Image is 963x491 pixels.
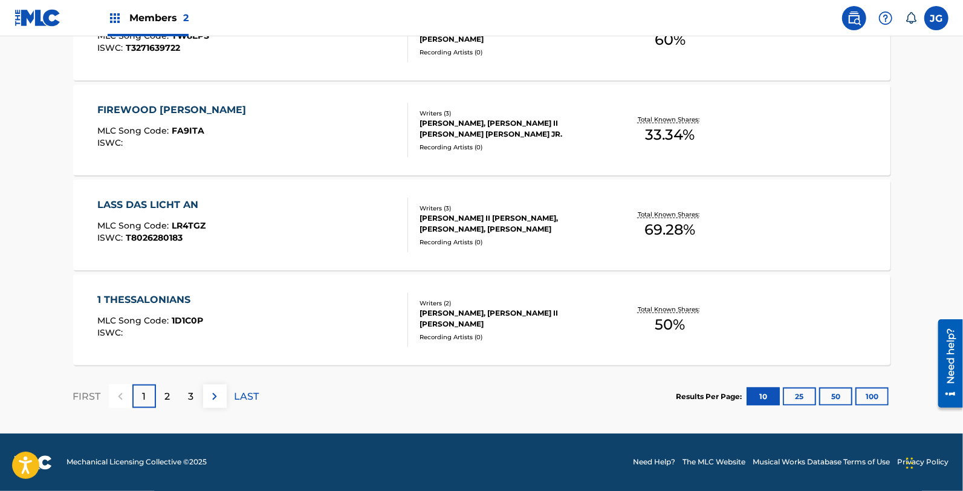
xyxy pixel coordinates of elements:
span: MLC Song Code : [97,220,172,231]
a: Musical Works Database Terms of Use [753,457,890,468]
div: Writers ( 2 ) [420,299,602,308]
p: 3 [189,389,194,404]
a: LASS DAS LICHT ANMLC Song Code:LR4TGZISWC:T8026280183Writers (3)[PERSON_NAME] II [PERSON_NAME], [... [73,180,890,270]
a: 1 THESSALONIANSMLC Song Code:1D1C0PISWC:Writers (2)[PERSON_NAME], [PERSON_NAME] II [PERSON_NAME]R... [73,275,890,365]
span: ISWC : [97,327,126,338]
div: User Menu [924,6,948,30]
div: Recording Artists ( 0 ) [420,333,602,342]
span: ISWC : [97,232,126,243]
div: [PERSON_NAME], [PERSON_NAME] II [PERSON_NAME] [PERSON_NAME] JR. [420,118,602,140]
div: Writers ( 3 ) [420,204,602,213]
a: Public Search [842,6,866,30]
span: 60 % [655,29,686,51]
div: 1 THESSALONIANS [97,293,203,307]
div: Help [874,6,898,30]
span: MLC Song Code : [97,125,172,136]
div: Notifications [905,12,917,24]
div: Recording Artists ( 0 ) [420,238,602,247]
iframe: Chat Widget [903,433,963,491]
img: search [847,11,861,25]
span: T8026280183 [126,232,183,243]
p: Total Known Shares: [638,305,702,314]
span: 50 % [655,314,685,336]
a: The MLC Website [683,457,745,468]
div: FIREWOOD [PERSON_NAME] [97,103,252,117]
span: 69.28 % [644,219,695,241]
button: 100 [855,388,889,406]
p: Total Known Shares: [638,115,702,124]
div: Drag [906,445,913,481]
span: FA9ITA [172,125,204,136]
p: Results Per Page: [676,391,745,402]
p: 1 [142,389,146,404]
button: 10 [747,388,780,406]
span: 2 [183,12,189,24]
a: FIREWOOD [PERSON_NAME]MLC Song Code:FA9ITAISWC:Writers (3)[PERSON_NAME], [PERSON_NAME] II [PERSON... [73,85,890,175]
p: LAST [235,389,259,404]
button: 25 [783,388,816,406]
p: 2 [165,389,170,404]
div: LASS DAS LICHT AN [97,198,206,212]
span: ISWC : [97,42,126,53]
img: MLC Logo [15,9,61,27]
span: LR4TGZ [172,220,206,231]
img: help [878,11,893,25]
span: Members [129,11,189,25]
div: Writers ( 3 ) [420,109,602,118]
span: Mechanical Licensing Collective © 2025 [66,457,207,468]
img: logo [15,455,52,470]
div: Recording Artists ( 0 ) [420,48,602,57]
p: Total Known Shares: [638,210,702,219]
div: Recording Artists ( 0 ) [420,143,602,152]
img: right [207,389,222,404]
span: ISWC : [97,137,126,148]
img: Top Rightsholders [108,11,122,25]
span: MLC Song Code : [97,315,172,326]
span: 1D1C0P [172,315,203,326]
a: Privacy Policy [897,457,948,468]
button: 50 [819,388,852,406]
div: [PERSON_NAME] II [PERSON_NAME], [PERSON_NAME], [PERSON_NAME] [420,213,602,235]
span: 33.34 % [645,124,695,146]
p: FIRST [73,389,101,404]
div: [PERSON_NAME], [PERSON_NAME] II [PERSON_NAME] [420,308,602,330]
iframe: Resource Center [929,314,963,412]
span: T3271639722 [126,42,180,53]
a: Need Help? [633,457,675,468]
